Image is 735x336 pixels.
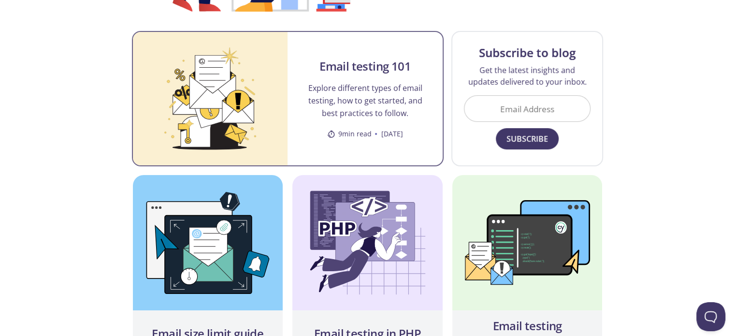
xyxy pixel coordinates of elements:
[327,129,371,139] span: 9 min read
[319,58,411,74] h2: Email testing 101
[299,82,431,119] p: Explore different types of email testing, how to get started, and best practices to follow.
[479,45,576,60] h3: Subscribe to blog
[464,64,591,88] p: Get the latest insights and updates delivered to your inbox.
[696,302,725,331] iframe: Help Scout Beacon - Open
[496,128,559,149] button: Subscribe
[381,129,403,139] time: [DATE]
[506,132,548,146] span: Subscribe
[133,32,288,165] img: Email testing 101
[132,31,444,166] a: Email testing 101Email testing 101Explore different types of email testing, how to get started, a...
[452,175,603,310] img: Email testing with Cypress
[133,175,283,310] img: Email size limit guide
[292,175,443,310] img: Email testing in PHP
